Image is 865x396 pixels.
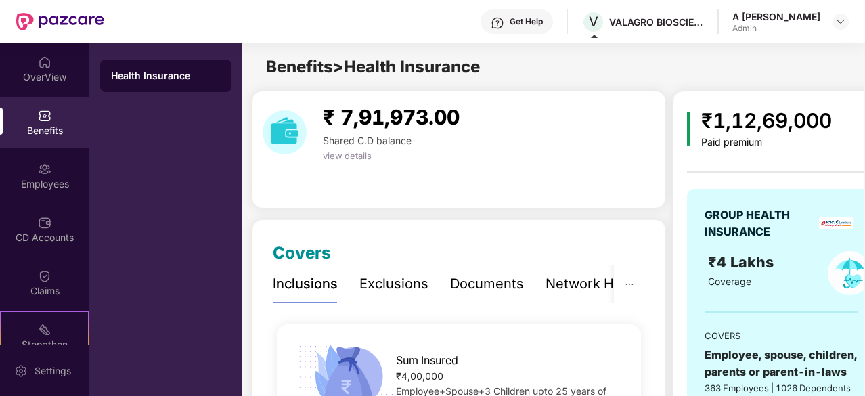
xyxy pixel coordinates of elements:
img: svg+xml;base64,PHN2ZyBpZD0iU2V0dGluZy0yMHgyMCIgeG1sbnM9Imh0dHA6Ly93d3cudzMub3JnLzIwMDAvc3ZnIiB3aW... [14,364,28,378]
span: view details [323,150,372,161]
button: ellipsis [614,265,645,303]
div: ₹4,00,000 [396,369,624,384]
img: svg+xml;base64,PHN2ZyBpZD0iQ0RfQWNjb3VudHMiIGRhdGEtbmFtZT0iQ0QgQWNjb3VudHMiIHhtbG5zPSJodHRwOi8vd3... [38,216,51,229]
div: Exclusions [359,273,428,294]
div: Get Help [510,16,543,27]
div: Inclusions [273,273,338,294]
span: ₹ 7,91,973.00 [323,105,460,129]
span: Coverage [708,276,751,287]
img: New Pazcare Logo [16,13,104,30]
img: svg+xml;base64,PHN2ZyB4bWxucz0iaHR0cDovL3d3dy53My5vcmcvMjAwMC9zdmciIHdpZHRoPSIyMSIgaGVpZ2h0PSIyMC... [38,323,51,336]
div: A [PERSON_NAME] [732,10,820,23]
div: Health Insurance [111,69,221,83]
img: svg+xml;base64,PHN2ZyBpZD0iRHJvcGRvd24tMzJ4MzIiIHhtbG5zPSJodHRwOi8vd3d3LnczLm9yZy8yMDAwL3N2ZyIgd2... [835,16,846,27]
div: 363 Employees | 1026 Dependents [705,381,858,395]
div: Stepathon [1,338,88,351]
div: Paid premium [701,137,832,148]
span: Shared C.D balance [323,135,412,146]
img: svg+xml;base64,PHN2ZyBpZD0iRW1wbG95ZWVzIiB4bWxucz0iaHR0cDovL3d3dy53My5vcmcvMjAwMC9zdmciIHdpZHRoPS... [38,162,51,176]
div: VALAGRO BIOSCIENCES [609,16,704,28]
span: ellipsis [625,280,634,289]
img: insurerLogo [819,217,853,229]
span: V [589,14,598,30]
img: icon [687,112,690,146]
img: download [263,110,307,154]
span: Benefits > Health Insurance [266,57,480,76]
img: svg+xml;base64,PHN2ZyBpZD0iSG9tZSIgeG1sbnM9Imh0dHA6Ly93d3cudzMub3JnLzIwMDAvc3ZnIiB3aWR0aD0iMjAiIG... [38,56,51,69]
span: Sum Insured [396,352,458,369]
div: COVERS [705,329,858,343]
img: svg+xml;base64,PHN2ZyBpZD0iQmVuZWZpdHMiIHhtbG5zPSJodHRwOi8vd3d3LnczLm9yZy8yMDAwL3N2ZyIgd2lkdGg9Ij... [38,109,51,123]
span: ₹4 Lakhs [708,253,778,271]
div: Admin [732,23,820,34]
div: GROUP HEALTH INSURANCE [705,206,814,240]
div: Settings [30,364,75,378]
span: Covers [273,243,331,263]
img: svg+xml;base64,PHN2ZyBpZD0iQ2xhaW0iIHhtbG5zPSJodHRwOi8vd3d3LnczLm9yZy8yMDAwL3N2ZyIgd2lkdGg9IjIwIi... [38,269,51,283]
img: svg+xml;base64,PHN2ZyBpZD0iSGVscC0zMngzMiIgeG1sbnM9Imh0dHA6Ly93d3cudzMub3JnLzIwMDAvc3ZnIiB3aWR0aD... [491,16,504,30]
div: Employee, spouse, children, parents or parent-in-laws [705,347,858,380]
div: Documents [450,273,524,294]
div: ₹1,12,69,000 [701,105,832,137]
div: Network Hospitals [546,273,664,294]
